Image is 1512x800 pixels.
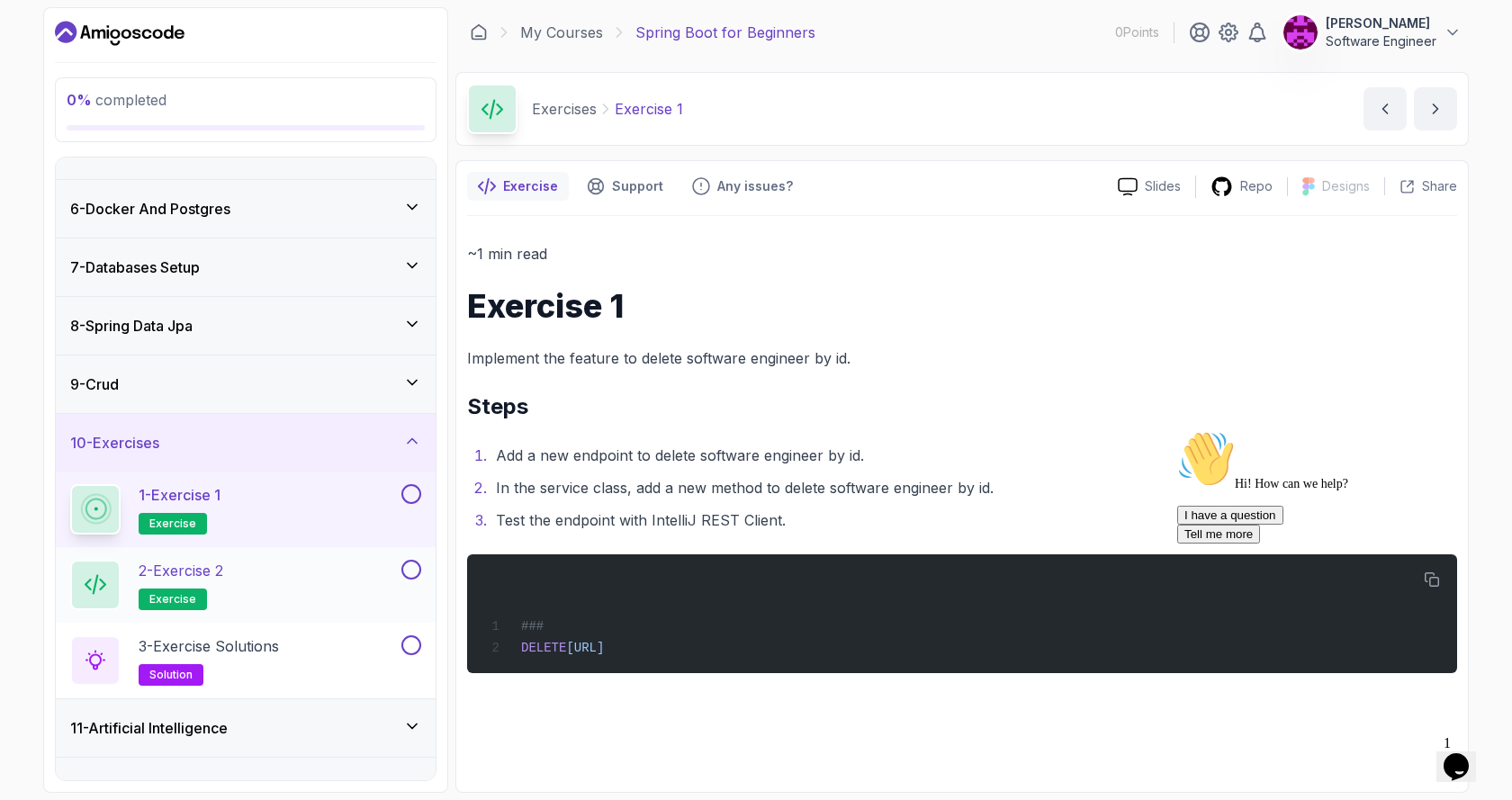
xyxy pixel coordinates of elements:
h3: 6 - Docker And Postgres [70,198,230,220]
p: Exercise 1 [615,98,683,120]
button: 2-Exercise 2exercise [70,560,421,610]
iframe: chat widget [1170,423,1494,719]
span: DELETE [521,641,566,655]
button: Support button [576,172,674,201]
p: Exercise [503,177,558,195]
span: completed [67,91,166,109]
p: Implement the feature to delete software engineer by id. [467,346,1457,371]
span: exercise [149,592,196,607]
span: ### [521,619,544,634]
button: Share [1384,177,1457,195]
a: Dashboard [55,19,184,48]
p: 0 Points [1115,23,1159,41]
button: 1-Exercise 1exercise [70,484,421,535]
h3: 8 - Spring Data Jpa [70,315,193,337]
button: 11-Artificial Intelligence [56,699,436,757]
p: Slides [1145,177,1181,195]
h3: 9 - Crud [70,373,119,395]
button: user profile image[PERSON_NAME]Software Engineer [1282,14,1462,50]
span: 0 % [67,91,92,109]
p: ~1 min read [467,241,1457,266]
button: Tell me more [7,102,90,121]
h1: Exercise 1 [467,288,1457,324]
button: 8-Spring Data Jpa [56,297,436,355]
button: 6-Docker And Postgres [56,180,436,238]
p: Spring Boot for Beginners [635,22,815,43]
p: Exercises [532,98,597,120]
span: exercise [149,517,196,531]
img: user profile image [1283,15,1318,49]
span: Hi! How can we help? [7,54,178,67]
h3: 10 - Exercises [70,432,159,454]
button: next content [1414,87,1457,130]
span: [URL] [566,641,604,655]
p: Software Engineer [1326,32,1436,50]
button: I have a question [7,83,113,102]
p: Support [612,177,663,195]
a: Dashboard [470,23,488,41]
li: Add a new endpoint to delete software engineer by id. [490,443,1457,468]
p: Repo [1240,177,1273,195]
li: Test the endpoint with IntelliJ REST Client. [490,508,1457,533]
p: 2 - Exercise 2 [139,560,223,581]
button: notes button [467,172,569,201]
img: :wave: [7,7,65,65]
button: Feedback button [681,172,804,201]
p: Any issues? [717,177,793,195]
p: 3 - Exercise Solutions [139,635,279,657]
p: 1 - Exercise 1 [139,484,220,506]
a: Repo [1196,175,1287,198]
button: 9-Crud [56,355,436,413]
h3: 11 - Artificial Intelligence [70,717,228,739]
p: Share [1422,177,1457,195]
button: 3-Exercise Solutionssolution [70,635,421,686]
h3: 7 - Databases Setup [70,256,200,278]
button: 10-Exercises [56,414,436,472]
p: [PERSON_NAME] [1326,14,1436,32]
a: My Courses [520,22,603,43]
h3: 12 - Outro [70,776,130,797]
iframe: chat widget [1436,728,1494,782]
p: Designs [1322,177,1370,195]
h2: Steps [467,392,1457,421]
button: previous content [1363,87,1407,130]
li: In the service class, add a new method to delete software engineer by id. [490,475,1457,500]
button: 7-Databases Setup [56,238,436,296]
a: Slides [1103,177,1195,196]
span: solution [149,668,193,682]
div: 👋Hi! How can we help?I have a questionTell me more [7,7,331,121]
